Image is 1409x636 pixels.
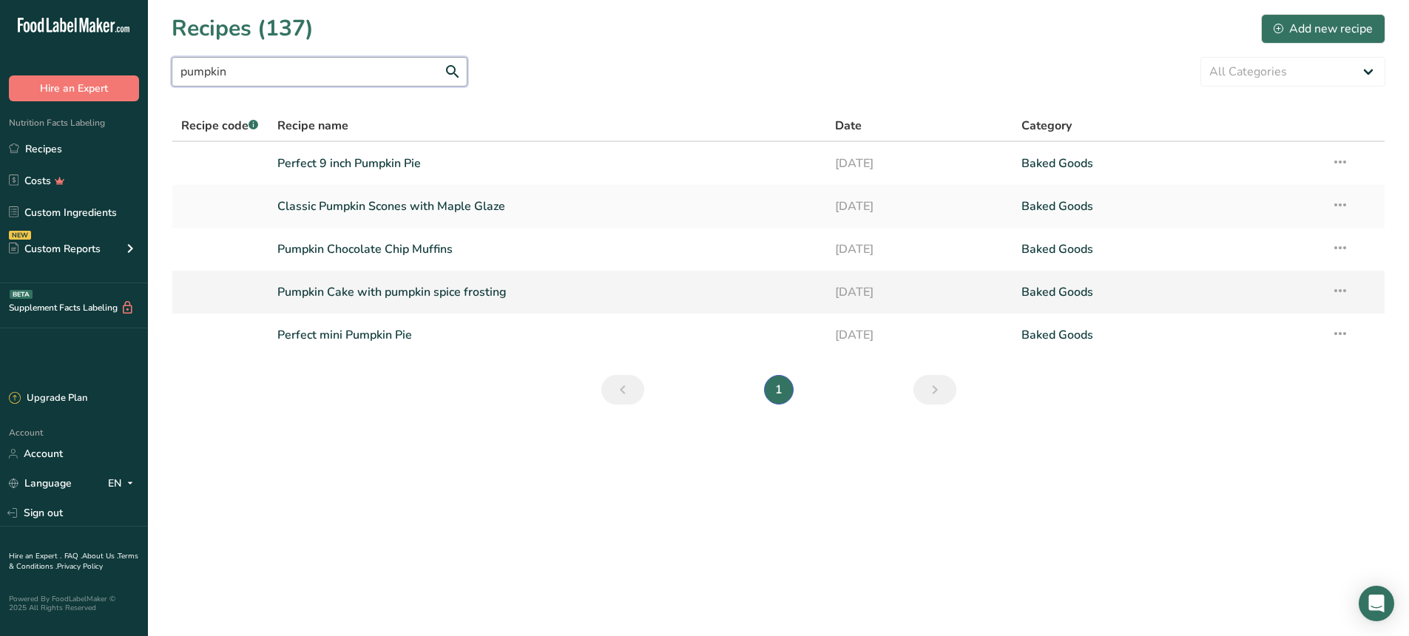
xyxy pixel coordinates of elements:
div: NEW [9,231,31,240]
a: Baked Goods [1021,319,1314,351]
div: BETA [10,290,33,299]
button: Hire an Expert [9,75,139,101]
div: Open Intercom Messenger [1359,586,1394,621]
a: Baked Goods [1021,191,1314,222]
h1: Recipes (137) [172,12,314,45]
a: Baked Goods [1021,148,1314,179]
div: Powered By FoodLabelMaker © 2025 All Rights Reserved [9,595,139,612]
a: Previous page [601,375,644,405]
a: [DATE] [835,191,1004,222]
span: Category [1021,117,1072,135]
a: Privacy Policy [57,561,103,572]
a: [DATE] [835,234,1004,265]
a: [DATE] [835,319,1004,351]
a: Terms & Conditions . [9,551,138,572]
a: FAQ . [64,551,82,561]
a: Perfect mini Pumpkin Pie [277,319,818,351]
a: Next page [913,375,956,405]
input: Search for recipe [172,57,467,87]
span: Recipe name [277,117,348,135]
a: Pumpkin Chocolate Chip Muffins [277,234,818,265]
a: Classic Pumpkin Scones with Maple Glaze [277,191,818,222]
a: [DATE] [835,277,1004,308]
span: Date [835,117,862,135]
div: Upgrade Plan [9,391,87,406]
button: Add new recipe [1261,14,1385,44]
a: About Us . [82,551,118,561]
a: Baked Goods [1021,277,1314,308]
a: Hire an Expert . [9,551,61,561]
div: Add new recipe [1274,20,1373,38]
a: Perfect 9 inch Pumpkin Pie [277,148,818,179]
a: Pumpkin Cake with pumpkin spice frosting [277,277,818,308]
span: Recipe code [181,118,258,134]
div: Custom Reports [9,241,101,257]
a: [DATE] [835,148,1004,179]
div: EN [108,475,139,493]
a: Baked Goods [1021,234,1314,265]
a: Language [9,470,72,496]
